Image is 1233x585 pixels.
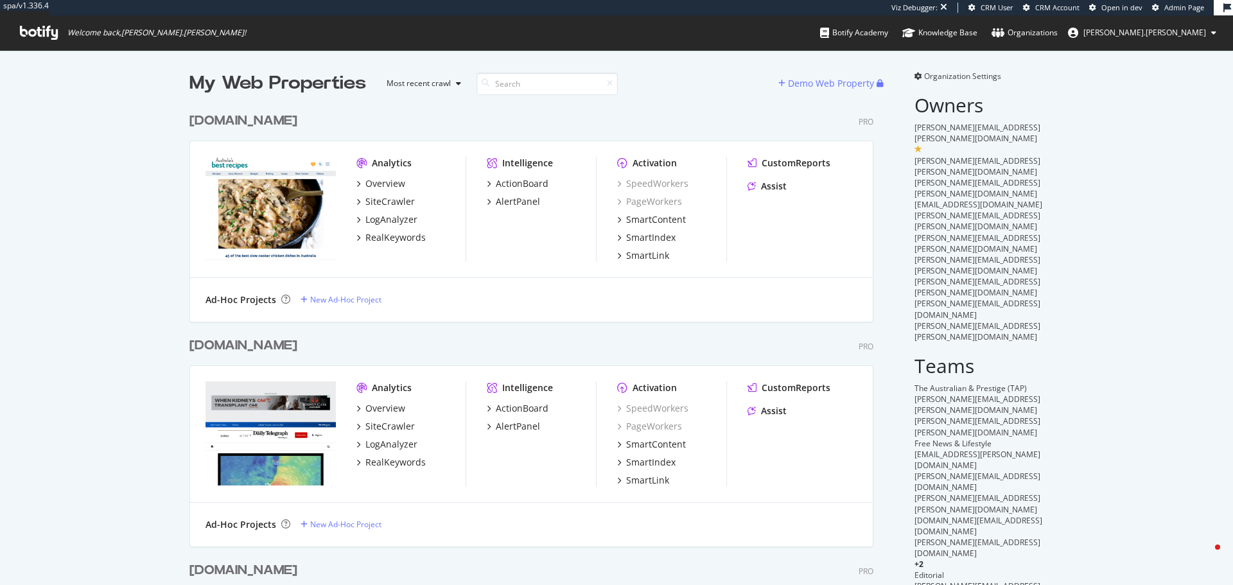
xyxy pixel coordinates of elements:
[914,94,1044,116] h2: Owners
[617,474,669,487] a: SmartLink
[626,249,669,262] div: SmartLink
[761,405,787,417] div: Assist
[365,438,417,451] div: LogAnalyzer
[1164,3,1204,12] span: Admin Page
[617,438,686,451] a: SmartContent
[859,341,873,352] div: Pro
[914,570,1044,581] div: Editorial
[356,231,426,244] a: RealKeywords
[356,438,417,451] a: LogAnalyzer
[617,249,669,262] a: SmartLink
[365,177,405,190] div: Overview
[189,112,302,130] a: [DOMAIN_NAME]
[924,71,1001,82] span: Organization Settings
[914,355,1044,376] h2: Teams
[914,449,1040,471] span: [EMAIL_ADDRESS][PERSON_NAME][DOMAIN_NAME]
[310,294,381,305] div: New Ad-Hoc Project
[189,71,366,96] div: My Web Properties
[356,195,415,208] a: SiteCrawler
[914,515,1042,537] span: [DOMAIN_NAME][EMAIL_ADDRESS][DOMAIN_NAME]
[859,116,873,127] div: Pro
[487,195,540,208] a: AlertPanel
[778,73,877,94] button: Demo Web Property
[914,122,1040,144] span: [PERSON_NAME][EMAIL_ADDRESS][PERSON_NAME][DOMAIN_NAME]
[778,78,877,89] a: Demo Web Property
[859,566,873,577] div: Pro
[365,213,417,226] div: LogAnalyzer
[205,157,336,261] img: www.bestrecipes.com.au
[748,405,787,417] a: Assist
[376,73,466,94] button: Most recent crawl
[365,231,426,244] div: RealKeywords
[626,213,686,226] div: SmartContent
[914,383,1044,394] div: The Australian & Prestige (TAP)
[902,15,977,50] a: Knowledge Base
[356,213,417,226] a: LogAnalyzer
[189,561,297,580] div: [DOMAIN_NAME]
[365,456,426,469] div: RealKeywords
[626,456,676,469] div: SmartIndex
[617,402,688,415] a: SpeedWorkers
[205,381,336,485] img: www.dailytelegraph.com.au
[205,518,276,531] div: Ad-Hoc Projects
[617,456,676,469] a: SmartIndex
[205,293,276,306] div: Ad-Hoc Projects
[914,537,1040,559] span: [PERSON_NAME][EMAIL_ADDRESS][DOMAIN_NAME]
[189,112,297,130] div: [DOMAIN_NAME]
[914,210,1040,232] span: [PERSON_NAME][EMAIL_ADDRESS][PERSON_NAME][DOMAIN_NAME]
[633,157,677,170] div: Activation
[968,3,1013,13] a: CRM User
[487,177,548,190] a: ActionBoard
[762,157,830,170] div: CustomReports
[502,381,553,394] div: Intelligence
[496,402,548,415] div: ActionBoard
[1152,3,1204,13] a: Admin Page
[301,294,381,305] a: New Ad-Hoc Project
[914,155,1040,177] span: [PERSON_NAME][EMAIL_ADDRESS][PERSON_NAME][DOMAIN_NAME]
[1083,27,1206,38] span: lou.aldrin
[617,420,682,433] a: PageWorkers
[356,456,426,469] a: RealKeywords
[365,402,405,415] div: Overview
[301,519,381,530] a: New Ad-Hoc Project
[914,394,1040,415] span: [PERSON_NAME][EMAIL_ADDRESS][PERSON_NAME][DOMAIN_NAME]
[820,15,888,50] a: Botify Academy
[914,177,1040,199] span: [PERSON_NAME][EMAIL_ADDRESS][PERSON_NAME][DOMAIN_NAME]
[67,28,246,38] span: Welcome back, [PERSON_NAME].[PERSON_NAME] !
[902,26,977,39] div: Knowledge Base
[633,381,677,394] div: Activation
[365,195,415,208] div: SiteCrawler
[1058,22,1227,43] button: [PERSON_NAME].[PERSON_NAME]
[914,493,1040,514] span: [PERSON_NAME][EMAIL_ADDRESS][PERSON_NAME][DOMAIN_NAME]
[992,15,1058,50] a: Organizations
[914,276,1040,298] span: [PERSON_NAME][EMAIL_ADDRESS][PERSON_NAME][DOMAIN_NAME]
[891,3,938,13] div: Viz Debugger:
[617,213,686,226] a: SmartContent
[914,438,1044,449] div: Free News & Lifestyle
[626,231,676,244] div: SmartIndex
[992,26,1058,39] div: Organizations
[477,73,618,95] input: Search
[626,438,686,451] div: SmartContent
[914,254,1040,276] span: [PERSON_NAME][EMAIL_ADDRESS][PERSON_NAME][DOMAIN_NAME]
[748,381,830,394] a: CustomReports
[487,402,548,415] a: ActionBoard
[761,180,787,193] div: Assist
[1089,3,1142,13] a: Open in dev
[914,199,1042,210] span: [EMAIL_ADDRESS][DOMAIN_NAME]
[487,420,540,433] a: AlertPanel
[748,180,787,193] a: Assist
[914,559,923,570] span: + 2
[748,157,830,170] a: CustomReports
[1023,3,1080,13] a: CRM Account
[914,298,1040,320] span: [PERSON_NAME][EMAIL_ADDRESS][DOMAIN_NAME]
[310,519,381,530] div: New Ad-Hoc Project
[626,474,669,487] div: SmartLink
[617,177,688,190] div: SpeedWorkers
[496,420,540,433] div: AlertPanel
[356,402,405,415] a: Overview
[617,231,676,244] a: SmartIndex
[372,157,412,170] div: Analytics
